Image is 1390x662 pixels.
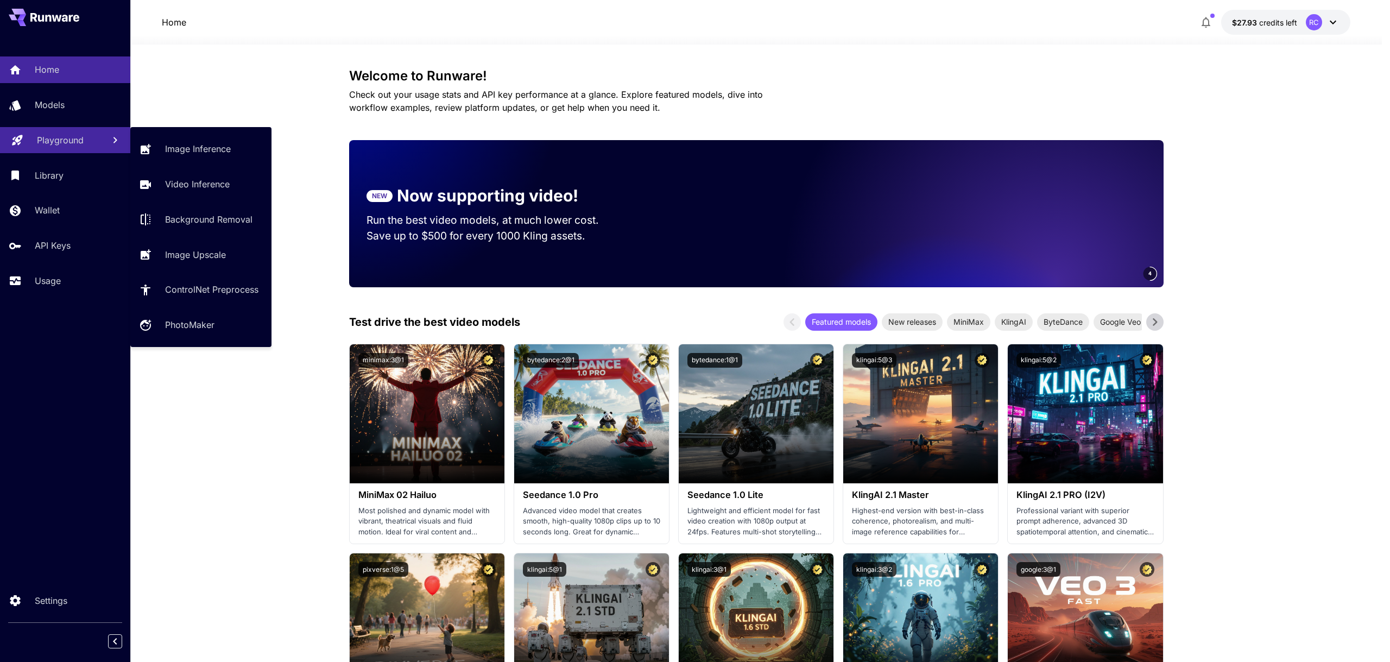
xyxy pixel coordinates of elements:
[165,178,230,191] p: Video Inference
[349,89,763,113] span: Check out your usage stats and API key performance at a glance. Explore featured models, dive int...
[975,562,989,577] button: Certified Model – Vetted for best performance and includes a commercial license.
[1008,344,1162,483] img: alt
[1016,353,1061,368] button: klingai:5@2
[37,134,84,147] p: Playground
[35,594,67,607] p: Settings
[810,353,825,368] button: Certified Model – Vetted for best performance and includes a commercial license.
[35,169,64,182] p: Library
[1094,316,1147,327] span: Google Veo
[852,506,989,538] p: Highest-end version with best-in-class coherence, photorealism, and multi-image reference capabil...
[35,239,71,252] p: API Keys
[882,316,943,327] span: New releases
[349,314,520,330] p: Test drive the best video models
[358,562,408,577] button: pixverse:1@5
[523,506,660,538] p: Advanced video model that creates smooth, high-quality 1080p clips up to 10 seconds long. Great f...
[358,490,496,500] h3: MiniMax 02 Hailuo
[372,191,387,201] p: NEW
[852,353,896,368] button: klingai:5@3
[523,353,579,368] button: bytedance:2@1
[1306,14,1322,30] div: RC
[367,212,620,228] p: Run the best video models, at much lower cost.
[165,283,258,296] p: ControlNet Preprocess
[165,248,226,261] p: Image Upscale
[687,490,825,500] h3: Seedance 1.0 Lite
[367,228,620,244] p: Save up to $500 for every 1000 Kling assets.
[1016,562,1060,577] button: google:3@1
[162,16,186,29] p: Home
[397,184,578,208] p: Now supporting video!
[687,353,742,368] button: bytedance:1@1
[165,142,231,155] p: Image Inference
[35,274,61,287] p: Usage
[108,634,122,648] button: Collapse sidebar
[1232,18,1259,27] span: $27.93
[1221,10,1350,35] button: $27.93473
[130,312,271,338] a: PhotoMaker
[130,276,271,303] a: ControlNet Preprocess
[687,506,825,538] p: Lightweight and efficient model for fast video creation with 1080p output at 24fps. Features mult...
[679,344,833,483] img: alt
[1016,490,1154,500] h3: KlingAI 2.1 PRO (I2V)
[350,344,504,483] img: alt
[481,353,496,368] button: Certified Model – Vetted for best performance and includes a commercial license.
[35,98,65,111] p: Models
[852,562,896,577] button: klingai:3@2
[523,562,566,577] button: klingai:5@1
[1016,506,1154,538] p: Professional variant with superior prompt adherence, advanced 3D spatiotemporal attention, and ci...
[843,344,998,483] img: alt
[358,506,496,538] p: Most polished and dynamic model with vibrant, theatrical visuals and fluid motion. Ideal for vira...
[805,316,877,327] span: Featured models
[810,562,825,577] button: Certified Model – Vetted for best performance and includes a commercial license.
[514,344,669,483] img: alt
[947,316,990,327] span: MiniMax
[523,490,660,500] h3: Seedance 1.0 Pro
[130,136,271,162] a: Image Inference
[349,68,1164,84] h3: Welcome to Runware!
[975,353,989,368] button: Certified Model – Vetted for best performance and includes a commercial license.
[687,562,731,577] button: klingai:3@1
[130,241,271,268] a: Image Upscale
[35,63,59,76] p: Home
[481,562,496,577] button: Certified Model – Vetted for best performance and includes a commercial license.
[116,632,130,651] div: Collapse sidebar
[358,353,408,368] button: minimax:3@1
[646,562,660,577] button: Certified Model – Vetted for best performance and includes a commercial license.
[1259,18,1297,27] span: credits left
[1140,562,1154,577] button: Certified Model – Vetted for best performance and includes a commercial license.
[1140,353,1154,368] button: Certified Model – Vetted for best performance and includes a commercial license.
[35,204,60,217] p: Wallet
[995,316,1033,327] span: KlingAI
[1148,269,1152,278] span: 4
[1037,316,1089,327] span: ByteDance
[162,16,186,29] nav: breadcrumb
[165,318,214,331] p: PhotoMaker
[646,353,660,368] button: Certified Model – Vetted for best performance and includes a commercial license.
[165,213,252,226] p: Background Removal
[130,206,271,233] a: Background Removal
[130,171,271,198] a: Video Inference
[852,490,989,500] h3: KlingAI 2.1 Master
[1232,17,1297,28] div: $27.93473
